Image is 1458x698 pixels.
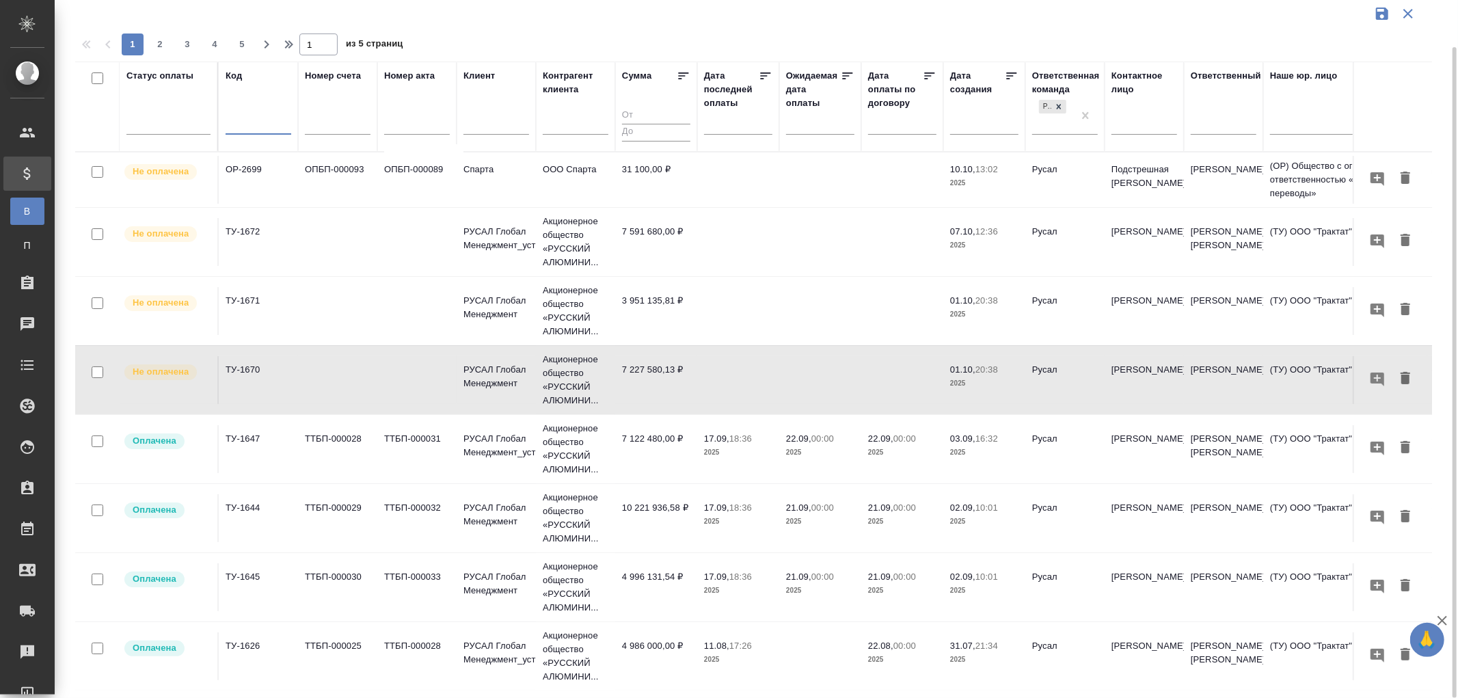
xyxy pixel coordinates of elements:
p: 21.09, [868,502,893,513]
td: ТТБП-000028 [377,632,457,680]
p: 22.08, [868,641,893,651]
td: [PERSON_NAME] [1105,494,1184,542]
td: [PERSON_NAME] [1105,356,1184,404]
td: ТТБП-000028 [298,425,377,473]
div: Ответственная команда [1032,69,1100,96]
td: OP-2699 [219,156,298,204]
p: РУСАЛ Глобал Менеджмент_уст [463,225,529,252]
div: Русал [1039,100,1051,114]
a: В [10,198,44,225]
td: (ТУ) ООО "Трактат" [1263,287,1427,335]
td: Русал [1025,156,1105,204]
td: [PERSON_NAME] [1184,356,1263,404]
p: 01.10, [950,364,975,375]
td: [PERSON_NAME] [1184,563,1263,611]
td: [PERSON_NAME] [PERSON_NAME] [1184,425,1263,473]
p: 21.09, [786,572,811,582]
td: (ТУ) ООО "Трактат" [1263,563,1427,611]
td: 31 100,00 ₽ [615,156,697,204]
span: 3 [176,38,198,51]
td: Русал [1025,425,1105,473]
p: 10:01 [975,502,998,513]
p: Спарта [463,163,529,176]
td: ТУ-1671 [219,287,298,335]
p: 2025 [704,446,772,459]
td: [PERSON_NAME] [PERSON_NAME] [1184,632,1263,680]
p: 2025 [786,446,854,459]
p: 2025 [950,653,1018,667]
td: 4 986 000,00 ₽ [615,632,697,680]
p: 17.09, [704,502,729,513]
td: ТТБП-000031 [377,425,457,473]
td: Подстрешная [PERSON_NAME] [1105,156,1184,204]
p: 11.08, [704,641,729,651]
div: Клиент [463,69,495,83]
td: Русал [1025,218,1105,266]
p: Акционерное общество «РУССКИЙ АЛЮМИНИ... [543,215,608,269]
td: [PERSON_NAME] [1105,425,1184,473]
td: [PERSON_NAME] [1184,494,1263,542]
td: [PERSON_NAME] [1184,156,1263,204]
p: 22.09, [868,433,893,444]
p: 2025 [950,446,1018,459]
div: Наше юр. лицо [1270,69,1338,83]
p: 2025 [704,584,772,598]
p: Акционерное общество «РУССКИЙ АЛЮМИНИ... [543,629,608,684]
td: Русал [1025,356,1105,404]
button: 🙏 [1410,623,1444,657]
p: Не оплачена [133,365,189,379]
p: 17.09, [704,572,729,582]
button: Удалить [1394,166,1417,191]
button: Удалить [1394,574,1417,599]
p: 2025 [950,308,1018,321]
p: 2025 [950,239,1018,252]
p: 2025 [786,584,854,598]
div: Статус оплаты [126,69,193,83]
td: 3 951 135,81 ₽ [615,287,697,335]
p: 07.10, [950,226,975,237]
td: [PERSON_NAME] [1105,563,1184,611]
td: ТУ-1644 [219,494,298,542]
span: 4 [204,38,226,51]
p: РУСАЛ Глобал Менеджмент [463,363,529,390]
p: Акционерное общество «РУССКИЙ АЛЮМИНИ... [543,560,608,615]
p: 03.09, [950,433,975,444]
span: 🙏 [1416,626,1439,654]
span: 5 [231,38,253,51]
td: [PERSON_NAME] [1184,287,1263,335]
p: 01.10, [950,295,975,306]
td: ТТБП-000025 [298,632,377,680]
p: 21.09, [786,502,811,513]
p: Акционерное общество «РУССКИЙ АЛЮМИНИ... [543,353,608,407]
div: Контактное лицо [1111,69,1177,96]
p: 00:00 [893,641,916,651]
p: 13:02 [975,164,998,174]
div: Дата последней оплаты [704,69,759,110]
td: [PERSON_NAME] [1105,287,1184,335]
p: 22.09, [786,433,811,444]
td: 7 227 580,13 ₽ [615,356,697,404]
p: 2025 [868,515,936,528]
td: Русал [1025,287,1105,335]
p: 18:36 [729,433,752,444]
td: ТТБП-000032 [377,494,457,542]
p: 2025 [950,176,1018,190]
button: Сохранить фильтры [1369,1,1395,27]
p: 00:00 [811,433,834,444]
p: 18:36 [729,572,752,582]
p: 00:00 [811,572,834,582]
p: Не оплачена [133,165,189,178]
span: 2 [149,38,171,51]
p: 02.09, [950,572,975,582]
button: 5 [231,33,253,55]
p: Оплачена [133,641,176,655]
p: 2025 [704,653,772,667]
td: 7 591 680,00 ₽ [615,218,697,266]
button: Удалить [1394,643,1417,668]
p: 02.09, [950,502,975,513]
p: 10:01 [975,572,998,582]
p: Акционерное общество «РУССКИЙ АЛЮМИНИ... [543,491,608,546]
p: Акционерное общество «РУССКИЙ АЛЮМИНИ... [543,284,608,338]
p: РУСАЛ Глобал Менеджмент_уст [463,639,529,667]
td: (ТУ) ООО "Трактат" [1263,632,1427,680]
